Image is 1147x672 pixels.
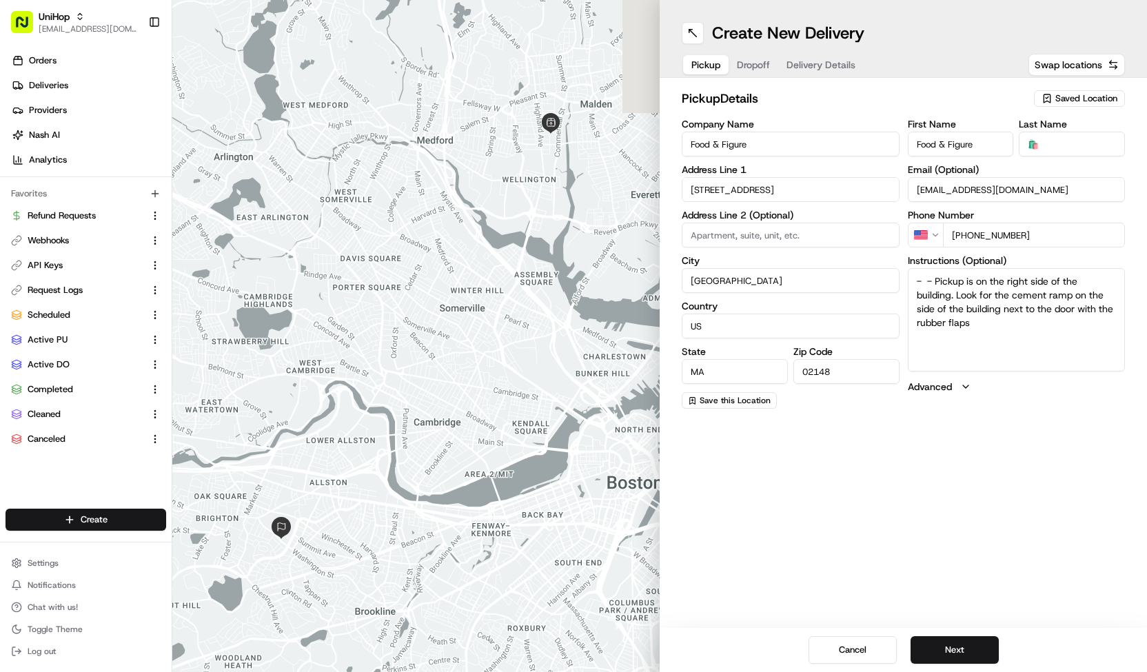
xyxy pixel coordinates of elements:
button: Notifications [6,576,166,595]
div: 💻 [116,201,128,212]
a: Active PU [11,334,144,346]
button: Active PU [6,329,166,351]
span: Refund Requests [28,210,96,222]
label: Last Name [1019,119,1125,129]
button: Log out [6,642,166,661]
textarea: - - Pickup is on the right side of the building. Look for the cement ramp on the side of the buil... [908,268,1126,371]
span: Active DO [28,358,70,371]
span: Log out [28,646,56,657]
input: Apartment, suite, unit, etc. [682,223,900,247]
span: Knowledge Base [28,199,105,213]
label: Zip Code [793,347,900,356]
input: Enter state [682,359,788,384]
span: Pickup [691,58,720,72]
a: Deliveries [6,74,172,96]
input: Enter city [682,268,900,293]
input: Clear [36,88,227,103]
label: Advanced [908,380,952,394]
button: Request Logs [6,279,166,301]
span: Webhooks [28,234,69,247]
h2: pickup Details [682,89,1026,108]
span: Notifications [28,580,76,591]
span: Completed [28,383,73,396]
span: API Keys [28,259,63,272]
span: API Documentation [130,199,221,213]
div: 📗 [14,201,25,212]
span: Toggle Theme [28,624,83,635]
a: Analytics [6,149,172,171]
label: City [682,256,900,265]
a: Request Logs [11,284,144,296]
h1: Create New Delivery [712,22,864,44]
input: Enter zip code [793,359,900,384]
p: Welcome 👋 [14,54,251,77]
button: Chat with us! [6,598,166,617]
div: We're available if you need us! [47,145,174,156]
img: 1736555255976-a54dd68f-1ca7-489b-9aae-adbdc363a1c4 [14,131,39,156]
button: Next [911,636,999,664]
input: Enter address [682,177,900,202]
button: Scheduled [6,304,166,326]
button: [EMAIL_ADDRESS][DOMAIN_NAME] [39,23,137,34]
button: Cleaned [6,403,166,425]
span: Active PU [28,334,68,346]
a: Orders [6,50,172,72]
a: Active DO [11,358,144,371]
button: Cancel [809,636,897,664]
label: Country [682,301,900,311]
button: Active DO [6,354,166,376]
span: Canceled [28,433,65,445]
a: Providers [6,99,172,121]
input: Enter company name [682,132,900,156]
span: Settings [28,558,59,569]
a: Refund Requests [11,210,144,222]
label: Phone Number [908,210,1126,220]
img: Nash [14,13,41,41]
input: Enter last name [1019,132,1125,156]
button: API Keys [6,254,166,276]
button: Advanced [908,380,1126,394]
span: UniHop [39,10,70,23]
label: Company Name [682,119,900,129]
button: Webhooks [6,230,166,252]
button: Save this Location [682,392,777,409]
label: State [682,347,788,356]
span: Scheduled [28,309,70,321]
button: Settings [6,553,166,573]
a: 💻API Documentation [111,194,227,218]
span: Dropoff [737,58,770,72]
span: Pylon [137,233,167,243]
label: Instructions (Optional) [908,256,1126,265]
button: Canceled [6,428,166,450]
input: Enter first name [908,132,1014,156]
button: Saved Location [1034,89,1125,108]
a: Powered byPylon [97,232,167,243]
span: Delivery Details [786,58,855,72]
input: Enter phone number [943,223,1126,247]
span: Providers [29,104,67,116]
button: Refund Requests [6,205,166,227]
span: Saved Location [1055,92,1117,105]
span: Save this Location [700,395,771,406]
button: Toggle Theme [6,620,166,639]
span: Analytics [29,154,67,166]
span: Orders [29,54,57,67]
a: Nash AI [6,124,172,146]
span: Cleaned [28,408,61,420]
a: API Keys [11,259,144,272]
button: Create [6,509,166,531]
label: Address Line 2 (Optional) [682,210,900,220]
label: Address Line 1 [682,165,900,174]
div: Start new chat [47,131,226,145]
a: Completed [11,383,144,396]
a: 📗Knowledge Base [8,194,111,218]
span: Create [81,513,108,526]
button: Start new chat [234,135,251,152]
label: First Name [908,119,1014,129]
button: Swap locations [1028,54,1125,76]
span: Nash AI [29,129,60,141]
a: Scheduled [11,309,144,321]
a: Webhooks [11,234,144,247]
button: Completed [6,378,166,400]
